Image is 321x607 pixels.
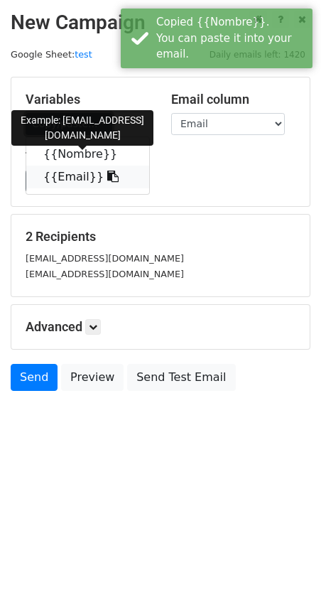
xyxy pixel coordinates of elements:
small: Google Sheet: [11,49,92,60]
a: {{Email}} [26,166,149,188]
h5: Variables [26,92,150,107]
a: Send [11,364,58,391]
h5: 2 Recipients [26,229,295,245]
iframe: Chat Widget [250,539,321,607]
div: Widget de chat [250,539,321,607]
a: Send Test Email [127,364,235,391]
small: [EMAIL_ADDRESS][DOMAIN_NAME] [26,269,184,279]
a: Preview [61,364,124,391]
h5: Advanced [26,319,295,335]
a: {{Nombre}} [26,143,149,166]
a: test [75,49,92,60]
div: Example: [EMAIL_ADDRESS][DOMAIN_NAME] [11,110,153,146]
div: Copied {{Nombre}}. You can paste it into your email. [156,14,307,63]
h2: New Campaign [11,11,310,35]
small: [EMAIL_ADDRESS][DOMAIN_NAME] [26,253,184,264]
h5: Email column [171,92,295,107]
